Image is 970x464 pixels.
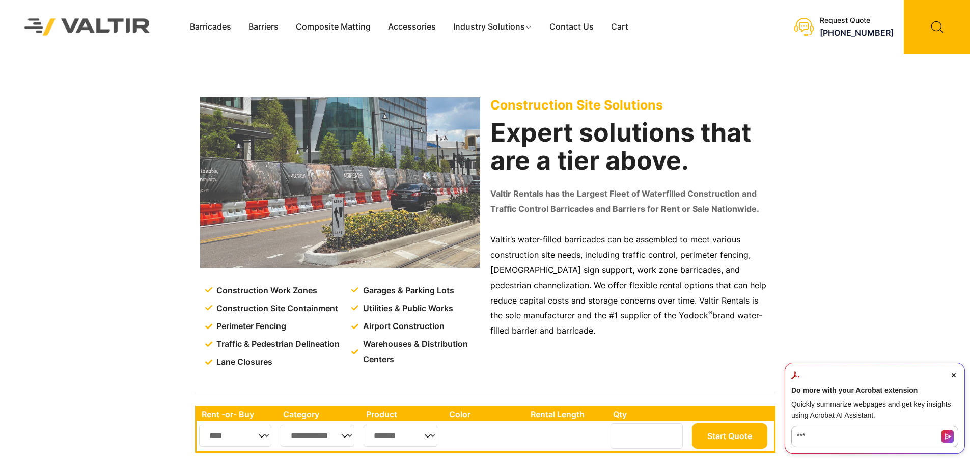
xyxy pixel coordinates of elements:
[692,423,767,449] button: Start Quote
[379,19,445,35] a: Accessories
[361,301,453,316] span: Utilities & Public Works
[602,19,637,35] a: Cart
[490,97,770,113] p: Construction Site Solutions
[214,301,338,316] span: Construction Site Containment
[444,407,526,421] th: Color
[361,337,482,367] span: Warehouses & Distribution Centers
[490,232,770,339] p: Valtir’s water-filled barricades can be assembled to meet various construction site needs, includ...
[361,283,454,298] span: Garages & Parking Lots
[214,319,286,334] span: Perimeter Fencing
[820,16,894,25] div: Request Quote
[240,19,287,35] a: Barriers
[445,19,541,35] a: Industry Solutions
[608,407,689,421] th: Qty
[820,28,894,38] a: [PHONE_NUMBER]
[181,19,240,35] a: Barricades
[490,186,770,217] p: Valtir Rentals has the Largest Fleet of Waterfilled Construction and Traffic Control Barricades a...
[361,319,445,334] span: Airport Construction
[287,19,379,35] a: Composite Matting
[525,407,608,421] th: Rental Length
[214,283,317,298] span: Construction Work Zones
[197,407,278,421] th: Rent -or- Buy
[361,407,444,421] th: Product
[278,407,362,421] th: Category
[214,354,272,370] span: Lane Closures
[490,119,770,175] h2: Expert solutions that are a tier above.
[541,19,602,35] a: Contact Us
[708,309,712,317] sup: ®
[11,5,163,48] img: Valtir Rentals
[214,337,340,352] span: Traffic & Pedestrian Delineation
